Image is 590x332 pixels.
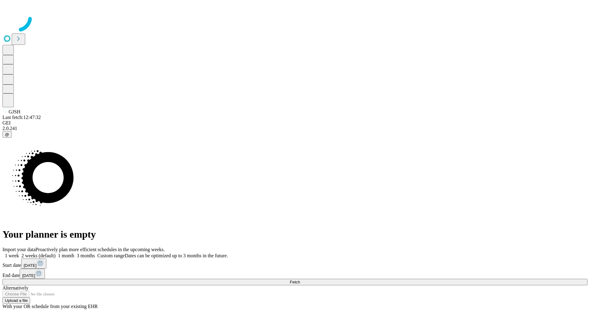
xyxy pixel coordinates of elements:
[2,120,588,126] div: GEI
[20,269,45,279] button: [DATE]
[2,259,588,269] div: Start date
[5,132,9,137] span: @
[21,259,46,269] button: [DATE]
[22,273,35,278] span: [DATE]
[9,109,20,114] span: GJSH
[22,253,56,258] span: 2 weeks (default)
[2,126,588,131] div: 2.0.241
[290,280,300,284] span: Fetch
[2,297,30,304] button: Upload a file
[77,253,95,258] span: 3 months
[2,285,28,290] span: Alternatively
[2,269,588,279] div: End date
[36,247,165,252] span: Proactively plan more efficient schedules in the upcoming weeks.
[2,131,12,138] button: @
[5,253,19,258] span: 1 week
[97,253,125,258] span: Custom range
[125,253,228,258] span: Dates can be optimized up to 3 months in the future.
[24,263,37,268] span: [DATE]
[2,247,36,252] span: Import your data
[2,115,41,120] span: Last fetch: 12:47:32
[2,279,588,285] button: Fetch
[2,304,98,309] span: With your OR schedule from your existing EHR
[2,229,588,240] h1: Your planner is empty
[58,253,74,258] span: 1 month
